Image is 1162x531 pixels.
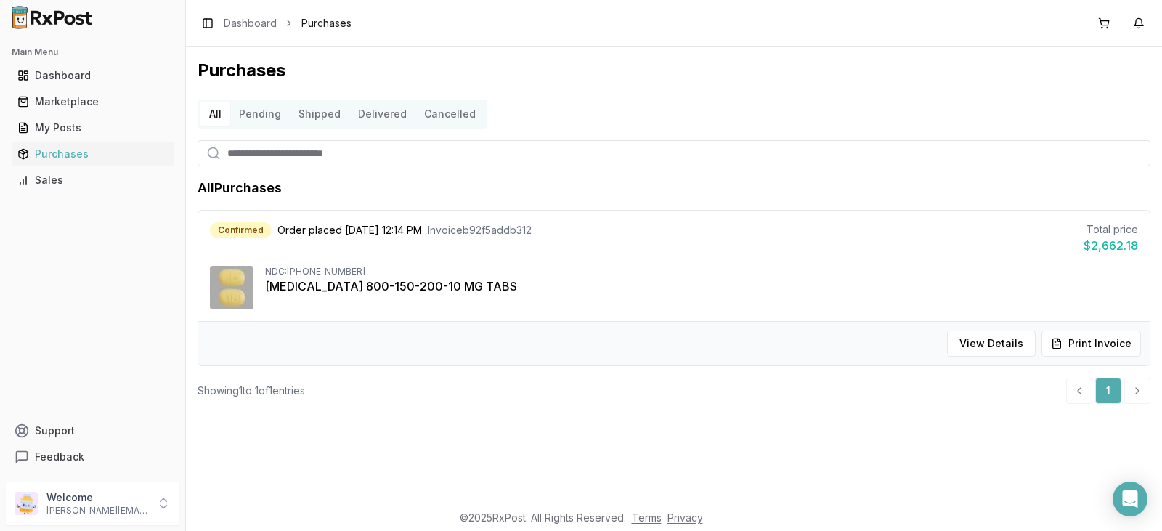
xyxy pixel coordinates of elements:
img: Symtuza 800-150-200-10 MG TABS [210,266,253,309]
button: Shipped [290,102,349,126]
button: My Posts [6,116,179,139]
h2: Main Menu [12,46,174,58]
div: Marketplace [17,94,168,109]
div: Purchases [17,147,168,161]
button: Cancelled [415,102,484,126]
div: Total price [1084,222,1138,237]
div: [MEDICAL_DATA] 800-150-200-10 MG TABS [265,277,1138,295]
nav: breadcrumb [224,16,352,31]
div: NDC: [PHONE_NUMBER] [265,266,1138,277]
button: All [200,102,230,126]
div: Confirmed [210,222,272,238]
span: Feedback [35,450,84,464]
a: Privacy [667,511,703,524]
button: Sales [6,169,179,192]
span: Invoice b92f5addb312 [428,223,532,238]
a: Terms [632,511,662,524]
h1: All Purchases [198,178,282,198]
a: 1 [1095,378,1121,404]
button: Print Invoice [1041,331,1141,357]
div: Showing 1 to 1 of 1 entries [198,384,305,398]
button: Purchases [6,142,179,166]
button: Dashboard [6,64,179,87]
p: [PERSON_NAME][EMAIL_ADDRESS][DOMAIN_NAME] [46,505,147,516]
a: Dashboard [224,16,277,31]
a: Purchases [12,141,174,167]
span: Purchases [301,16,352,31]
span: Order placed [DATE] 12:14 PM [277,223,422,238]
a: Dashboard [12,62,174,89]
img: User avatar [15,492,38,515]
h1: Purchases [198,59,1150,82]
button: Pending [230,102,290,126]
button: Marketplace [6,90,179,113]
a: Marketplace [12,89,174,115]
div: Open Intercom Messenger [1113,482,1147,516]
button: View Details [947,331,1036,357]
a: Sales [12,167,174,193]
button: Feedback [6,444,179,470]
div: My Posts [17,121,168,135]
div: Dashboard [17,68,168,83]
div: $2,662.18 [1084,237,1138,254]
nav: pagination [1066,378,1150,404]
a: My Posts [12,115,174,141]
button: Delivered [349,102,415,126]
p: Welcome [46,490,147,505]
div: Sales [17,173,168,187]
img: RxPost Logo [6,6,99,29]
button: Support [6,418,179,444]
